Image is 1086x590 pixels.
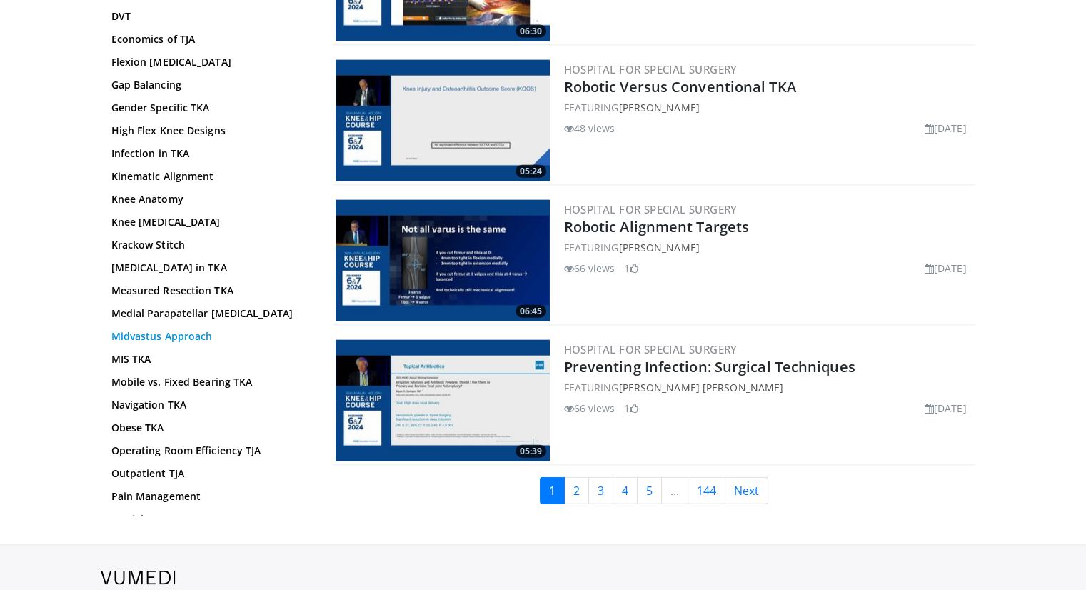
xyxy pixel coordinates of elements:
[111,444,304,458] a: Operating Room Efficiency TJA
[925,401,967,416] li: [DATE]
[624,401,638,416] li: 1
[637,477,662,504] a: 5
[564,202,738,216] a: Hospital for Special Surgery
[111,421,304,435] a: Obese TKA
[564,217,750,236] a: Robotic Alignment Targets
[336,200,550,321] a: 06:45
[111,238,304,252] a: Krackow Stitch
[688,477,725,504] a: 144
[588,477,613,504] a: 3
[624,261,638,276] li: 1
[564,477,589,504] a: 2
[101,571,176,585] img: VuMedi Logo
[725,477,768,504] a: Next
[564,380,972,395] div: FEATURING
[111,55,304,69] a: Flexion [MEDICAL_DATA]
[336,60,550,181] a: 05:24
[111,306,304,321] a: Medial Parapatellar [MEDICAL_DATA]
[111,9,304,24] a: DVT
[564,240,972,255] div: FEATURING
[618,241,699,254] a: [PERSON_NAME]
[111,101,304,115] a: Gender Specific TKA
[111,124,304,138] a: High Flex Knee Designs
[111,489,304,504] a: Pain Management
[111,261,304,275] a: [MEDICAL_DATA] in TKA
[336,340,550,461] a: 05:39
[111,466,304,481] a: Outpatient TJA
[564,77,796,96] a: Robotic Versus Conventional TKA
[925,261,967,276] li: [DATE]
[111,352,304,366] a: MIS TKA
[516,305,546,318] span: 06:45
[925,121,967,136] li: [DATE]
[111,146,304,161] a: Infection in TKA
[564,261,615,276] li: 66 views
[564,62,738,76] a: Hospital for Special Surgery
[111,375,304,389] a: Mobile vs. Fixed Bearing TKA
[336,340,550,461] img: 2c578f06-5fb5-45c9-8c6e-581b1799102c.300x170_q85_crop-smart_upscale.jpg
[111,78,304,92] a: Gap Balancing
[564,357,855,376] a: Preventing Infection: Surgical Techniques
[564,401,615,416] li: 66 views
[516,445,546,458] span: 05:39
[111,169,304,184] a: Kinematic Alignment
[618,101,699,114] a: [PERSON_NAME]
[540,477,565,504] a: 1
[618,381,783,394] a: [PERSON_NAME] [PERSON_NAME]
[333,477,975,504] nav: Search results pages
[336,60,550,181] img: 167e9221-7198-446a-94b6-574f830bdfd0.300x170_q85_crop-smart_upscale.jpg
[516,25,546,38] span: 06:30
[336,200,550,321] img: 2120ad5d-05c9-4629-bb01-d4d15a41a611.300x170_q85_crop-smart_upscale.jpg
[111,32,304,46] a: Economics of TJA
[564,121,615,136] li: 48 views
[111,329,304,344] a: Midvastus Approach
[111,215,304,229] a: Knee [MEDICAL_DATA]
[111,512,304,541] a: Partial [MEDICAL_DATA] vs. [MEDICAL_DATA]
[564,342,738,356] a: Hospital for Special Surgery
[564,100,972,115] div: FEATURING
[111,398,304,412] a: Navigation TKA
[111,192,304,206] a: Knee Anatomy
[111,284,304,298] a: Measured Resection TKA
[613,477,638,504] a: 4
[516,165,546,178] span: 05:24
